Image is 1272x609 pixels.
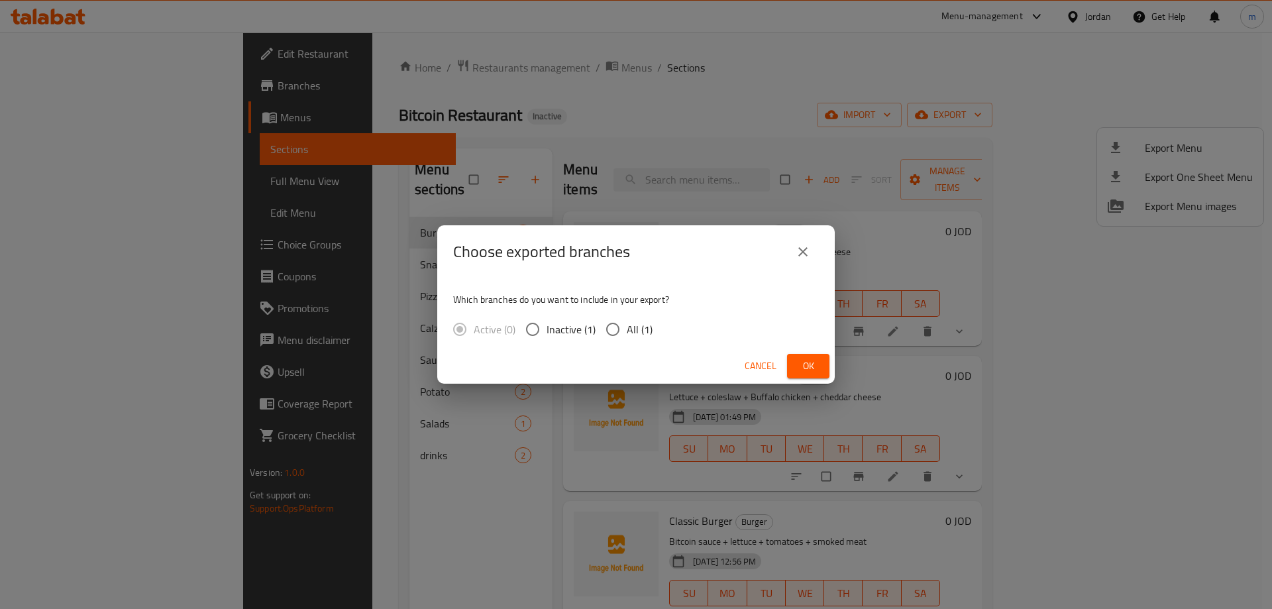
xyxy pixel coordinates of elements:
[547,321,596,337] span: Inactive (1)
[798,358,819,374] span: Ok
[453,241,630,262] h2: Choose exported branches
[787,236,819,268] button: close
[739,354,782,378] button: Cancel
[453,293,819,306] p: Which branches do you want to include in your export?
[474,321,515,337] span: Active (0)
[745,358,776,374] span: Cancel
[787,354,829,378] button: Ok
[627,321,653,337] span: All (1)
